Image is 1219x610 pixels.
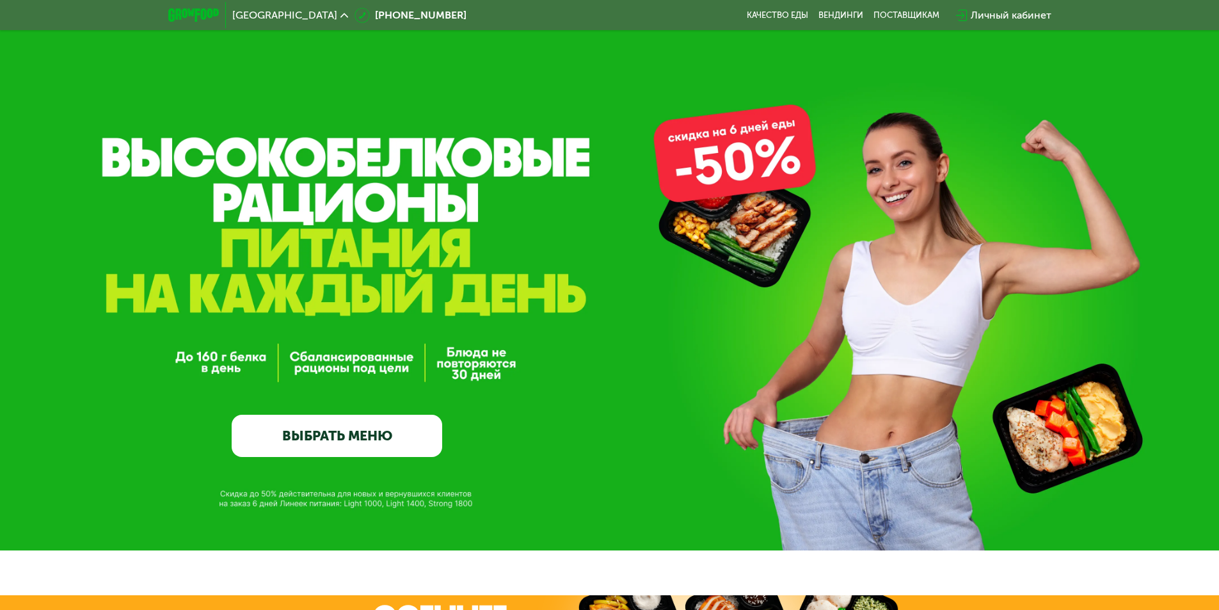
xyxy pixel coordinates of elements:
[355,8,466,23] a: [PHONE_NUMBER]
[747,10,808,20] a: Качество еды
[232,415,442,457] a: ВЫБРАТЬ МЕНЮ
[873,10,939,20] div: поставщикам
[971,8,1051,23] div: Личный кабинет
[232,10,337,20] span: [GEOGRAPHIC_DATA]
[818,10,863,20] a: Вендинги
